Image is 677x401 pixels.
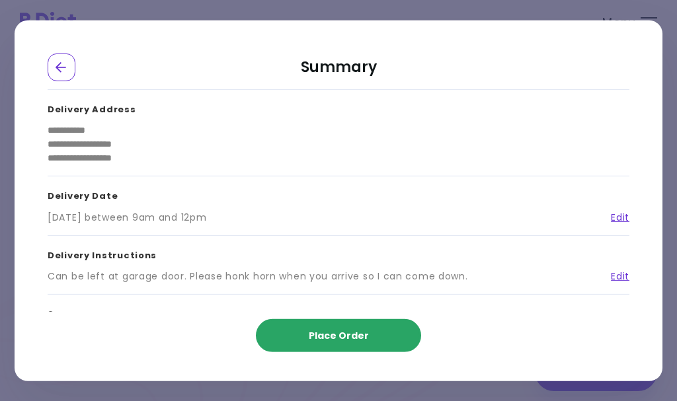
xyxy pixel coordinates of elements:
button: Place Order [256,319,421,352]
a: Edit [601,270,629,283]
h3: Summary [48,295,629,329]
h2: Summary [48,53,629,89]
h3: Delivery Date [48,176,629,211]
div: Go Back [48,53,75,81]
h3: Delivery Address [48,89,629,124]
div: [DATE] between 9am and 12pm [48,210,206,224]
h3: Delivery Instructions [48,235,629,270]
span: Place Order [309,329,369,342]
a: Edit [601,210,629,224]
div: Can be left at garage door. Please honk horn when you arrive so I can come down. [48,270,468,283]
